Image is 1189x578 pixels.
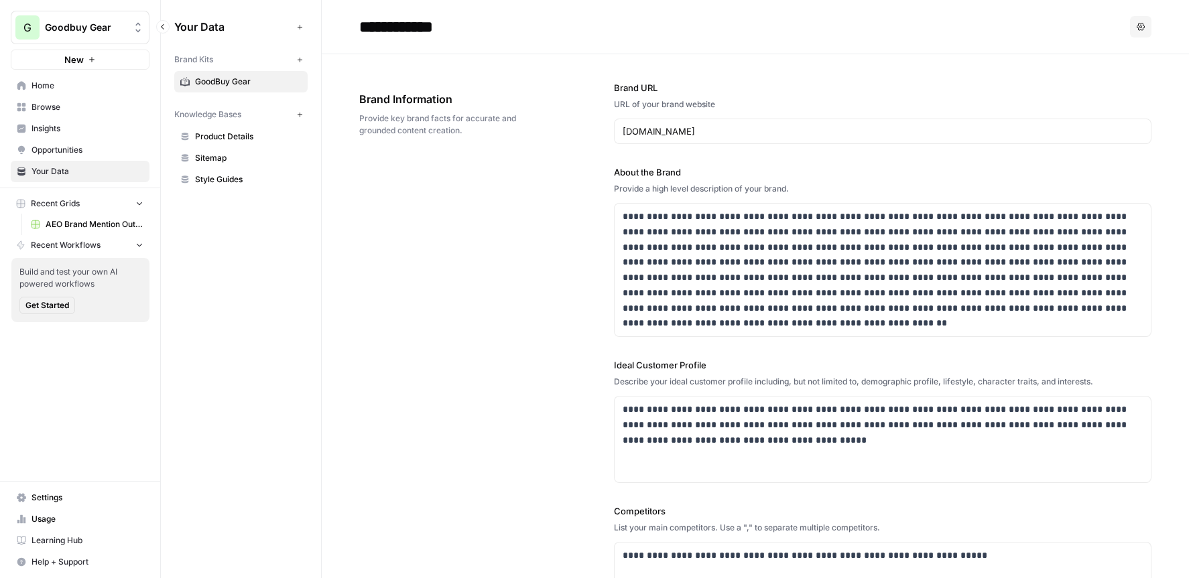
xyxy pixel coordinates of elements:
span: GoodBuy Gear [195,76,302,88]
label: Ideal Customer Profile [614,358,1152,372]
span: Recent Grids [31,198,80,210]
span: Product Details [195,131,302,143]
a: AEO Brand Mention Outreach [25,214,149,235]
a: GoodBuy Gear [174,71,308,92]
button: Workspace: Goodbuy Gear [11,11,149,44]
span: Brand Kits [174,54,213,66]
span: Provide key brand facts for accurate and grounded content creation. [359,113,539,137]
span: Help + Support [32,556,143,568]
label: Competitors [614,504,1152,518]
a: Product Details [174,126,308,147]
span: Usage [32,513,143,525]
a: Browse [11,96,149,118]
span: Your Data [174,19,292,35]
span: Home [32,80,143,92]
a: Opportunities [11,139,149,161]
span: G [23,19,32,35]
span: New [64,53,84,66]
span: Opportunities [32,144,143,156]
div: List your main competitors. Use a "," to separate multiple competitors. [614,522,1152,534]
div: URL of your brand website [614,98,1152,111]
span: Goodbuy Gear [45,21,126,34]
span: AEO Brand Mention Outreach [46,218,143,230]
span: Your Data [32,165,143,177]
a: Learning Hub [11,530,149,551]
span: Learning Hub [32,534,143,547]
a: Sitemap [174,147,308,169]
span: Brand Information [359,91,539,107]
span: Insights [32,123,143,135]
a: Usage [11,508,149,530]
button: Recent Grids [11,194,149,214]
label: Brand URL [614,81,1152,94]
input: www.sundaysoccer.com [623,125,1143,138]
span: Knowledge Bases [174,109,241,121]
span: Sitemap [195,152,302,164]
button: Recent Workflows [11,235,149,255]
button: New [11,50,149,70]
a: Settings [11,487,149,508]
label: About the Brand [614,165,1152,179]
span: Settings [32,492,143,504]
a: Home [11,75,149,96]
button: Help + Support [11,551,149,573]
span: Browse [32,101,143,113]
a: Your Data [11,161,149,182]
button: Get Started [19,297,75,314]
span: Style Guides [195,173,302,186]
div: Describe your ideal customer profile including, but not limited to, demographic profile, lifestyl... [614,376,1152,388]
span: Build and test your own AI powered workflows [19,266,141,290]
a: Insights [11,118,149,139]
span: Recent Workflows [31,239,101,251]
span: Get Started [25,299,69,311]
a: Style Guides [174,169,308,190]
div: Provide a high level description of your brand. [614,183,1152,195]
